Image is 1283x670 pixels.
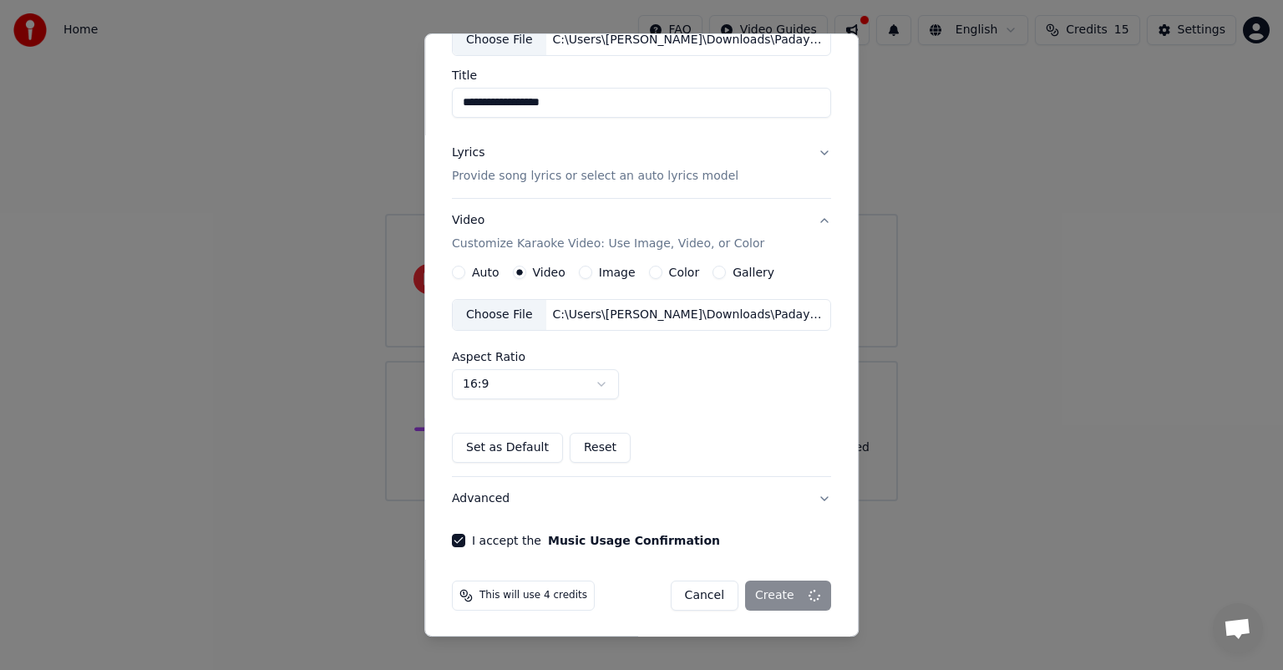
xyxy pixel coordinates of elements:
[452,266,831,476] div: VideoCustomize Karaoke Video: Use Image, Video, or Color
[669,266,700,278] label: Color
[546,307,830,323] div: C:\Users\[PERSON_NAME]\Downloads\PadayonBayanihan.mp4
[599,266,636,278] label: Image
[733,266,774,278] label: Gallery
[452,145,484,161] div: Lyrics
[570,433,631,463] button: Reset
[533,266,565,278] label: Video
[453,300,546,330] div: Choose File
[452,69,831,81] label: Title
[452,477,831,520] button: Advanced
[546,32,830,48] div: C:\Users\[PERSON_NAME]\Downloads\PadayonBayanihan.mp4
[452,351,831,363] label: Aspect Ratio
[452,168,738,185] p: Provide song lyrics or select an auto lyrics model
[472,535,720,546] label: I accept the
[452,212,764,252] div: Video
[452,199,831,266] button: VideoCustomize Karaoke Video: Use Image, Video, or Color
[453,25,546,55] div: Choose File
[548,535,720,546] button: I accept the
[472,266,500,278] label: Auto
[671,581,738,611] button: Cancel
[452,236,764,252] p: Customize Karaoke Video: Use Image, Video, or Color
[479,589,587,602] span: This will use 4 credits
[452,131,831,198] button: LyricsProvide song lyrics or select an auto lyrics model
[452,433,563,463] button: Set as Default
